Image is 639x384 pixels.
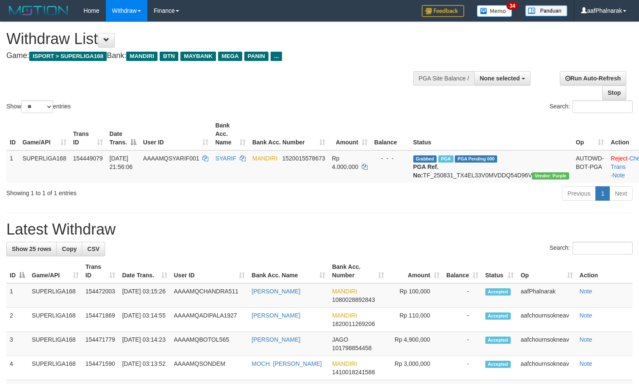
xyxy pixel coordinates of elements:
td: - [443,283,482,308]
label: Show entries [6,100,71,113]
td: aafchournsokneav [517,308,576,332]
label: Search: [550,242,633,254]
span: Accepted [485,337,511,344]
td: Rp 4,900,000 [387,332,443,356]
select: Showentries [21,100,53,113]
td: AAAAMQBOTOL565 [171,332,249,356]
th: User ID: activate to sort column ascending [171,259,249,283]
span: Accepted [485,312,511,320]
a: [PERSON_NAME] [252,312,300,319]
a: CSV [82,242,105,256]
th: Amount: activate to sort column ascending [329,118,371,150]
td: AAAAMQSONDEM [171,356,249,380]
h1: Latest Withdraw [6,221,633,238]
span: 154449079 [73,155,103,162]
span: [DATE] 21:56:06 [110,155,133,170]
span: Accepted [485,361,511,368]
th: Bank Acc. Number: activate to sort column ascending [329,259,387,283]
td: 154471590 [82,356,119,380]
a: Note [580,312,592,319]
td: 154472003 [82,283,119,308]
span: Marked by aafchoeunmanni [438,155,453,163]
a: 1 [595,186,610,201]
td: - [443,308,482,332]
span: BTN [160,52,178,61]
th: Game/API: activate to sort column ascending [28,259,82,283]
a: Previous [562,186,596,201]
td: 3 [6,332,28,356]
th: Amount: activate to sort column ascending [387,259,443,283]
th: Date Trans.: activate to sort column ascending [119,259,170,283]
span: CSV [87,246,100,252]
th: Date Trans.: activate to sort column descending [106,118,140,150]
a: Reject [611,155,628,162]
span: JAGO [332,336,348,343]
input: Search: [573,100,633,113]
span: Show 25 rows [12,246,51,252]
th: Game/API: activate to sort column ascending [19,118,70,150]
td: aafchournsokneav [517,332,576,356]
td: [DATE] 03:14:23 [119,332,170,356]
th: Op: activate to sort column ascending [573,118,608,150]
th: ID: activate to sort column descending [6,259,28,283]
a: SYARIF [215,155,236,162]
img: MOTION_logo.png [6,4,71,17]
button: None selected [474,71,531,86]
a: Next [609,186,633,201]
span: AAAAMQSYARIF001 [143,155,199,162]
a: Run Auto-Refresh [560,71,626,86]
td: [DATE] 03:13:52 [119,356,170,380]
th: Bank Acc. Name: activate to sort column ascending [212,118,249,150]
span: MANDIRI [332,312,357,319]
span: MANDIRI [126,52,158,61]
span: Copy 101798854458 to clipboard [332,345,371,351]
a: Copy [56,242,82,256]
span: Copy 1820011269206 to clipboard [332,320,375,327]
td: SUPERLIGA168 [28,283,82,308]
a: Note [580,336,592,343]
div: Showing 1 to 1 of 1 entries [6,185,260,197]
th: Trans ID: activate to sort column ascending [82,259,119,283]
td: Rp 100,000 [387,283,443,308]
th: Bank Acc. Number: activate to sort column ascending [249,118,329,150]
span: Copy 1410018241588 to clipboard [332,369,375,376]
div: - - - [374,154,407,163]
td: 1 [6,150,19,183]
span: Copy [62,246,77,252]
a: Note [580,288,592,295]
span: MANDIRI [252,155,277,162]
span: Copy 1080028892843 to clipboard [332,296,375,303]
td: TF_250831_TX4EL33V0MVDDQ54D96V [410,150,573,183]
span: 34 [506,2,518,10]
img: Feedback.jpg [422,5,464,17]
img: Button%20Memo.svg [477,5,512,17]
td: [DATE] 03:15:26 [119,283,170,308]
span: PGA Pending [455,155,497,163]
td: Rp 110,000 [387,308,443,332]
td: 154471869 [82,308,119,332]
td: aafPhalnarak [517,283,576,308]
span: Copy 1520015578673 to clipboard [282,155,325,162]
a: Note [612,172,625,179]
td: 1 [6,283,28,308]
th: Balance [371,118,410,150]
span: Vendor URL: https://trx4.1velocity.biz [532,172,569,180]
span: MEGA [218,52,242,61]
a: Note [580,360,592,367]
a: [PERSON_NAME] [252,288,300,295]
label: Search: [550,100,633,113]
th: User ID: activate to sort column ascending [140,118,212,150]
td: 4 [6,356,28,380]
td: AUTOWD-BOT-PGA [573,150,608,183]
span: MANDIRI [332,360,357,367]
a: [PERSON_NAME] [252,336,300,343]
td: aafchournsokneav [517,356,576,380]
span: None selected [480,75,520,82]
span: Rp 4.000.000 [332,155,358,170]
th: Op: activate to sort column ascending [517,259,576,283]
span: MAYBANK [180,52,216,61]
th: Trans ID: activate to sort column ascending [70,118,106,150]
th: Status [410,118,573,150]
h1: Withdraw List [6,30,418,47]
span: MANDIRI [332,288,357,295]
